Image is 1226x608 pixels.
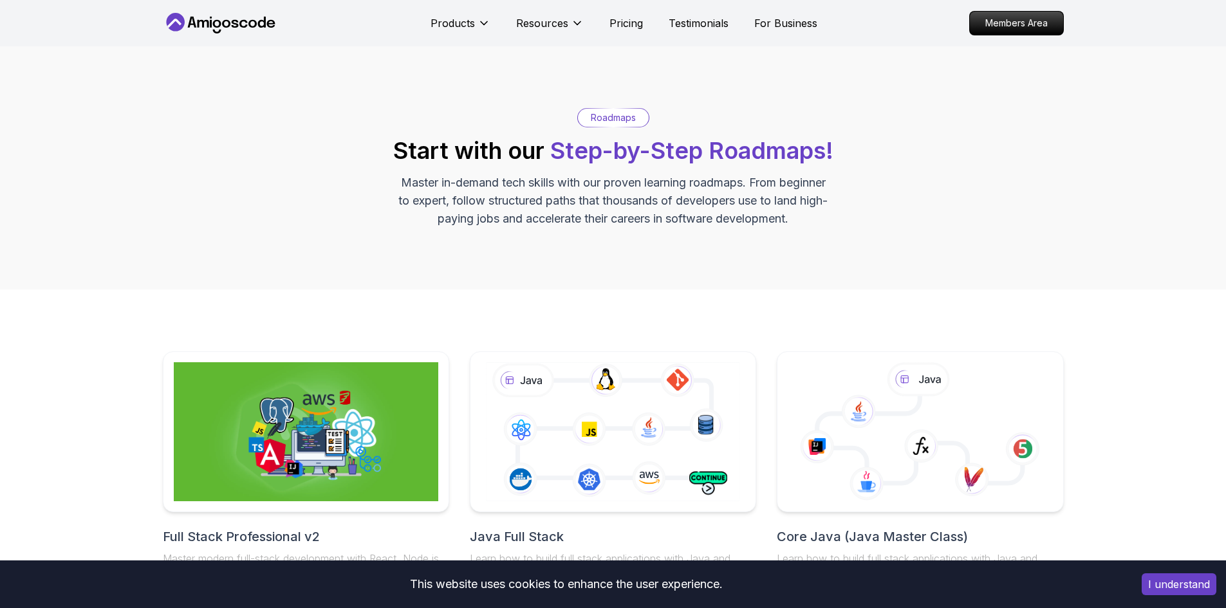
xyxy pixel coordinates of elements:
[970,12,1063,35] p: Members Area
[397,174,830,228] p: Master in-demand tech skills with our proven learning roadmaps. From beginner to expert, follow s...
[431,15,475,31] p: Products
[174,362,438,501] img: Full Stack Professional v2
[777,551,1063,582] p: Learn how to build full stack applications with Java and Spring Boot
[777,351,1063,602] a: Core Java (Java Master Class)Learn how to build full stack applications with Java and Spring Boot...
[516,15,584,41] button: Resources
[470,551,756,582] p: Learn how to build full stack applications with Java and Spring Boot
[470,351,756,602] a: Java Full StackLearn how to build full stack applications with Java and Spring Boot29 Courses4 Bu...
[163,551,449,597] p: Master modern full-stack development with React, Node.js, TypeScript, and cloud deployment. Build...
[10,570,1122,598] div: This website uses cookies to enhance the user experience.
[470,528,756,546] h2: Java Full Stack
[393,138,833,163] h2: Start with our
[431,15,490,41] button: Products
[969,11,1064,35] a: Members Area
[669,15,729,31] a: Testimonials
[163,528,449,546] h2: Full Stack Professional v2
[609,15,643,31] a: Pricing
[754,15,817,31] a: For Business
[591,111,636,124] p: Roadmaps
[550,136,833,165] span: Step-by-Step Roadmaps!
[516,15,568,31] p: Resources
[777,528,1063,546] h2: Core Java (Java Master Class)
[1142,573,1216,595] button: Accept cookies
